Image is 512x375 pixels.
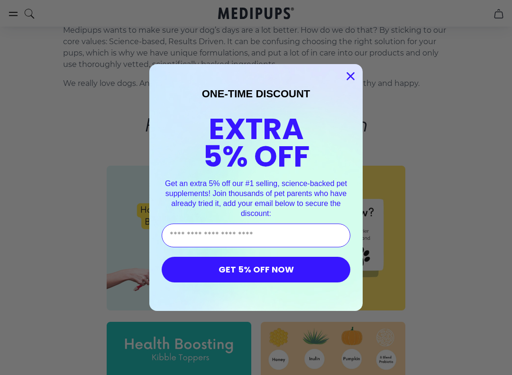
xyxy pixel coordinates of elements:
[202,88,311,100] span: ONE-TIME DISCOUNT
[165,179,347,217] span: Get an extra 5% off our #1 selling, science-backed pet supplements! Join thousands of pet parents...
[203,136,310,177] span: 5% OFF
[162,257,350,282] button: GET 5% OFF NOW
[342,68,359,84] button: Close dialog
[209,108,304,150] span: EXTRA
